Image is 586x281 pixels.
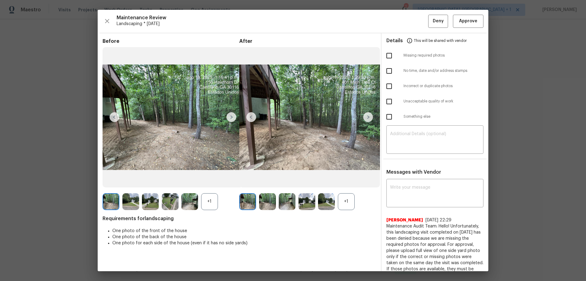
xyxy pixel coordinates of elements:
li: One photo of the front of the house [112,228,376,234]
span: Before [103,38,239,44]
span: Something else [403,114,483,119]
img: right-chevron-button-url [363,112,373,122]
span: Deny [433,17,444,25]
span: Maintenance Review [117,15,428,21]
img: right-chevron-button-url [226,112,236,122]
span: No time, date and/or address stamps [403,68,483,73]
div: Missing required photos [382,48,488,63]
span: Landscaping * [DATE] [117,21,428,27]
span: Details [386,33,403,48]
img: left-chevron-button-url [110,112,119,122]
span: After [239,38,376,44]
div: +1 [201,193,218,210]
span: [DATE] 22:29 [425,218,451,222]
li: One photo of the back of the house [112,234,376,240]
span: Requirements for landscaping [103,216,376,222]
span: This will be shared with vendor [414,33,467,48]
span: Messages with Vendor [386,170,441,175]
span: Approve [459,17,477,25]
span: Incorrect or duplicate photos [403,83,483,89]
div: No time, date and/or address stamps [382,63,488,79]
div: Unacceptable quality of work [382,94,488,109]
div: +1 [338,193,355,210]
img: left-chevron-button-url [246,112,256,122]
div: Incorrect or duplicate photos [382,79,488,94]
span: [PERSON_NAME] [386,217,423,223]
li: One photo for each side of the house (even if it has no side yards) [112,240,376,246]
button: Deny [428,15,448,28]
button: Approve [453,15,483,28]
span: Unacceptable quality of work [403,99,483,104]
div: Something else [382,109,488,124]
span: Missing required photos [403,53,483,58]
